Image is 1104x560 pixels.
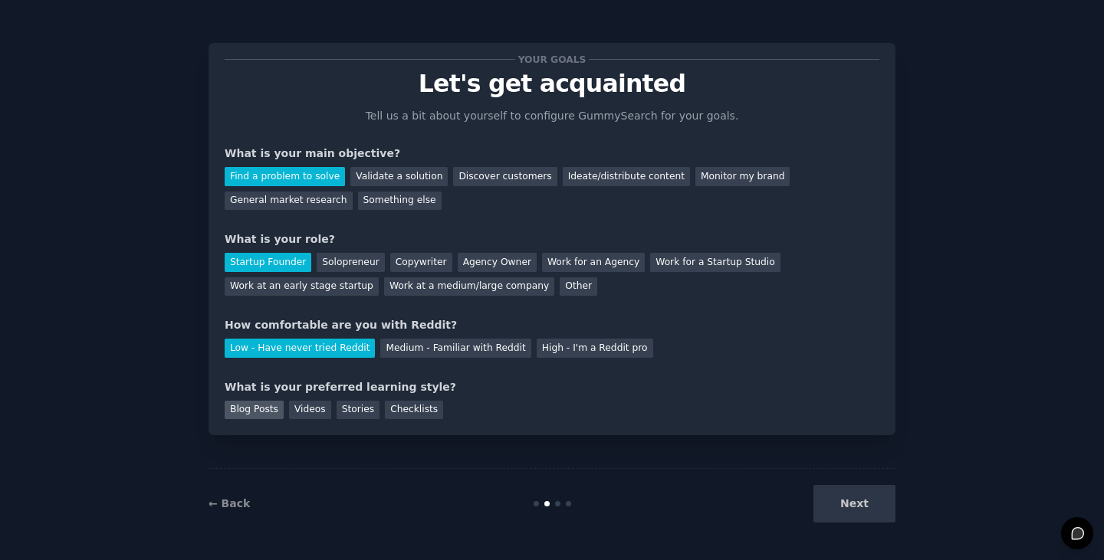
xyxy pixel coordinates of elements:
div: Copywriter [390,253,452,272]
a: ← Back [209,497,250,509]
div: Discover customers [453,167,557,186]
div: Startup Founder [225,253,311,272]
div: Blog Posts [225,401,284,420]
p: Let's get acquainted [225,70,879,97]
div: Stories [337,401,379,420]
div: Find a problem to solve [225,167,345,186]
div: Videos [289,401,331,420]
div: Other [560,277,597,296]
div: Work for a Startup Studio [650,253,780,272]
div: Solopreneur [317,253,384,272]
div: Monitor my brand [695,167,790,186]
div: Validate a solution [350,167,448,186]
div: How comfortable are you with Reddit? [225,317,879,333]
div: Ideate/distribute content [563,167,690,186]
div: Agency Owner [458,253,537,272]
div: What is your preferred learning style? [225,379,879,395]
span: Your goals [515,51,589,67]
div: Work at an early stage startup [225,277,379,296]
div: Work for an Agency [542,253,645,272]
div: High - I'm a Reddit pro [537,339,653,358]
div: What is your main objective? [225,146,879,162]
div: Low - Have never tried Reddit [225,339,375,358]
div: What is your role? [225,231,879,247]
div: Work at a medium/large company [384,277,554,296]
div: General market research [225,192,353,211]
p: Tell us a bit about yourself to configure GummySearch for your goals. [359,108,745,124]
div: Something else [358,192,442,211]
div: Checklists [385,401,443,420]
div: Medium - Familiar with Reddit [380,339,531,358]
